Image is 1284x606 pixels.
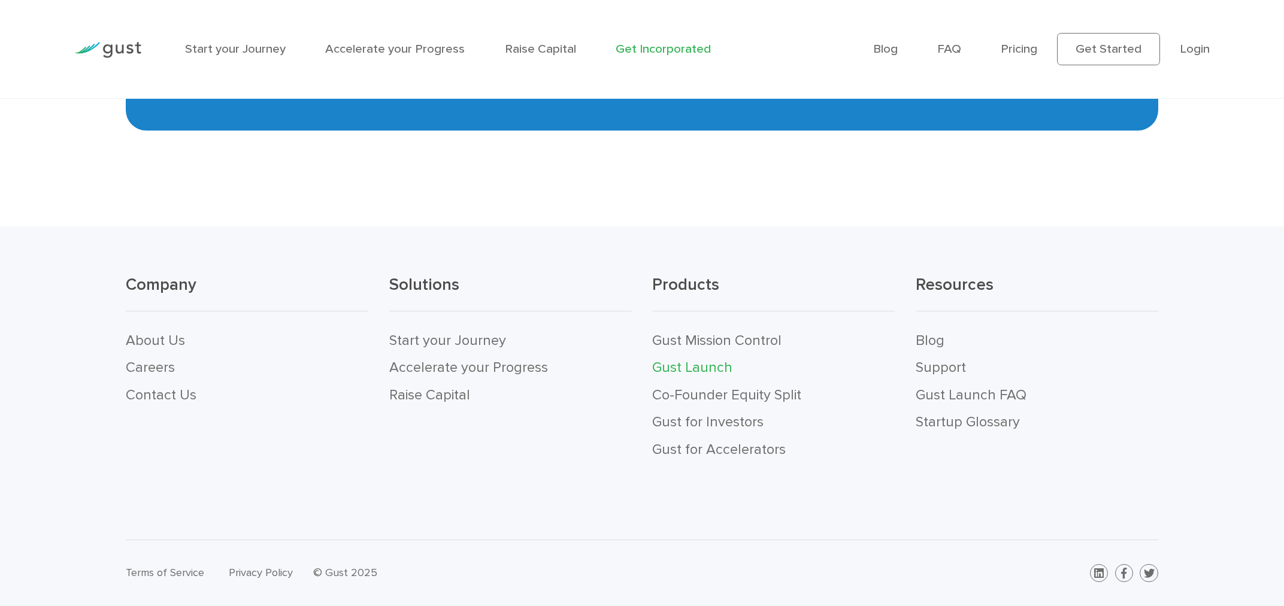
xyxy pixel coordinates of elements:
[313,563,632,583] div: © Gust 2025
[126,332,185,349] a: About Us
[185,41,286,56] a: Start your Journey
[389,274,632,311] h3: Solutions
[652,441,786,458] a: Gust for Accelerators
[652,413,764,431] a: Gust for Investors
[916,274,1158,311] h3: Resources
[229,566,293,579] a: Privacy Policy
[126,566,204,579] a: Terms of Service
[1180,41,1210,56] a: Login
[1057,33,1159,65] a: Get Started
[652,332,782,349] a: Gust Mission Control
[937,41,961,56] a: FAQ
[126,359,175,376] a: Careers
[916,359,966,376] a: Support
[652,386,801,404] a: Co-Founder Equity Split
[389,386,470,404] a: Raise Capital
[916,386,1026,404] a: Gust Launch FAQ
[505,41,576,56] a: Raise Capital
[126,386,196,404] a: Contact Us
[616,41,711,56] a: Get Incorporated
[389,359,548,376] a: Accelerate your Progress
[389,332,506,349] a: Start your Journey
[873,41,898,56] a: Blog
[1001,41,1037,56] a: Pricing
[916,413,1020,431] a: Startup Glossary
[916,332,944,349] a: Blog
[652,274,895,311] h3: Products
[74,42,141,58] img: Gust Logo
[126,274,368,311] h3: Company
[652,359,732,376] a: Gust Launch
[325,41,465,56] a: Accelerate your Progress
